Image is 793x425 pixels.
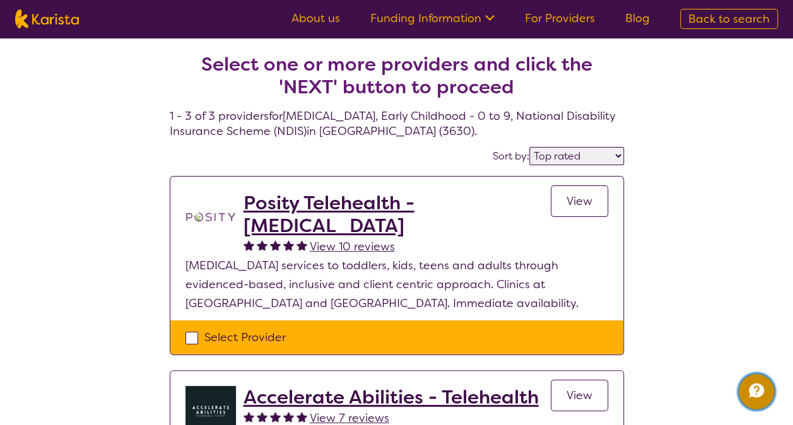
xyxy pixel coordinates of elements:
span: View 10 reviews [310,239,395,254]
h4: 1 - 3 of 3 providers for [MEDICAL_DATA] , Early Childhood - 0 to 9 , National Disability Insuranc... [170,23,624,139]
img: t1bslo80pcylnzwjhndq.png [185,192,236,242]
span: Back to search [688,11,770,26]
a: About us [291,11,340,26]
p: [MEDICAL_DATA] services to toddlers, kids, teens and adults through evidenced-based, inclusive an... [185,256,608,313]
img: fullstar [270,411,281,422]
img: fullstar [297,411,307,422]
span: View [567,388,592,403]
a: Accelerate Abilities - Telehealth [244,386,539,409]
img: fullstar [257,240,267,250]
a: View [551,380,608,411]
img: fullstar [297,240,307,250]
a: Back to search [680,9,778,29]
a: Funding Information [370,11,495,26]
a: View [551,185,608,217]
img: fullstar [283,411,294,422]
img: fullstar [257,411,267,422]
img: fullstar [244,411,254,422]
a: Posity Telehealth - [MEDICAL_DATA] [244,192,551,237]
a: View 10 reviews [310,237,395,256]
img: fullstar [283,240,294,250]
img: Karista logo [15,9,79,28]
label: Sort by: [493,149,529,163]
a: For Providers [525,11,595,26]
span: View [567,194,592,209]
button: Channel Menu [739,374,774,409]
h2: Select one or more providers and click the 'NEXT' button to proceed [185,53,609,98]
img: fullstar [270,240,281,250]
img: fullstar [244,240,254,250]
a: Blog [625,11,650,26]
